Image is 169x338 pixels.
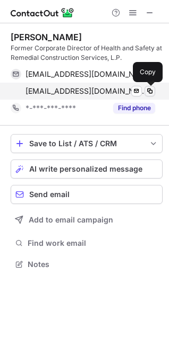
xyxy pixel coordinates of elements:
button: Add to email campaign [11,210,163,229]
button: Reveal Button [113,103,155,113]
span: [EMAIL_ADDRESS][DOMAIN_NAME] [26,86,147,96]
button: Find work email [11,236,163,251]
span: AI write personalized message [29,165,142,173]
div: Former Corporate Director of Health and Safety at Remedial Construction Services, L.P. [11,43,163,63]
img: ContactOut v5.3.10 [11,6,74,19]
button: Notes [11,257,163,272]
div: Save to List / ATS / CRM [29,139,144,148]
span: [EMAIL_ADDRESS][DOMAIN_NAME] [26,69,147,79]
span: Add to email campaign [29,216,113,224]
button: AI write personalized message [11,159,163,179]
span: Notes [28,260,158,269]
span: Find work email [28,238,158,248]
button: save-profile-one-click [11,134,163,153]
div: [PERSON_NAME] [11,32,82,42]
button: Send email [11,185,163,204]
span: Send email [29,190,70,199]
